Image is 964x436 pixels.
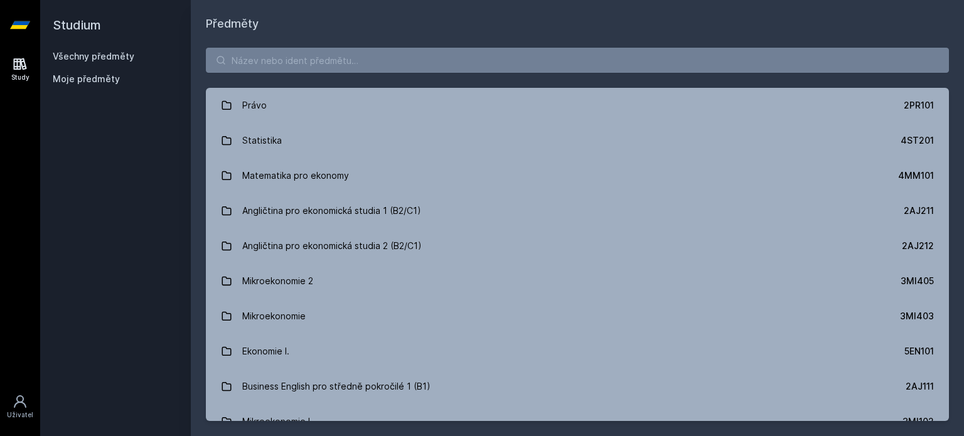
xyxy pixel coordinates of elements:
[206,158,949,193] a: Matematika pro ekonomy 4MM101
[242,304,306,329] div: Mikroekonomie
[242,339,289,364] div: Ekonomie I.
[206,15,949,33] h1: Předměty
[900,310,934,322] div: 3MI403
[901,134,934,147] div: 4ST201
[904,99,934,112] div: 2PR101
[3,50,38,88] a: Study
[206,263,949,299] a: Mikroekonomie 2 3MI405
[206,88,949,123] a: Právo 2PR101
[7,410,33,420] div: Uživatel
[242,163,349,188] div: Matematika pro ekonomy
[242,233,422,258] div: Angličtina pro ekonomická studia 2 (B2/C1)
[901,275,934,287] div: 3MI405
[242,128,282,153] div: Statistika
[902,415,934,428] div: 3MI102
[206,193,949,228] a: Angličtina pro ekonomická studia 1 (B2/C1) 2AJ211
[242,93,267,118] div: Právo
[206,334,949,369] a: Ekonomie I. 5EN101
[902,240,934,252] div: 2AJ212
[906,380,934,393] div: 2AJ111
[3,388,38,426] a: Uživatel
[206,369,949,404] a: Business English pro středně pokročilé 1 (B1) 2AJ111
[898,169,934,182] div: 4MM101
[206,48,949,73] input: Název nebo ident předmětu…
[242,198,421,223] div: Angličtina pro ekonomická studia 1 (B2/C1)
[242,269,313,294] div: Mikroekonomie 2
[904,205,934,217] div: 2AJ211
[904,345,934,358] div: 5EN101
[242,409,310,434] div: Mikroekonomie I
[206,228,949,263] a: Angličtina pro ekonomická studia 2 (B2/C1) 2AJ212
[206,299,949,334] a: Mikroekonomie 3MI403
[206,123,949,158] a: Statistika 4ST201
[53,73,120,85] span: Moje předměty
[242,374,431,399] div: Business English pro středně pokročilé 1 (B1)
[53,51,134,61] a: Všechny předměty
[11,73,29,82] div: Study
